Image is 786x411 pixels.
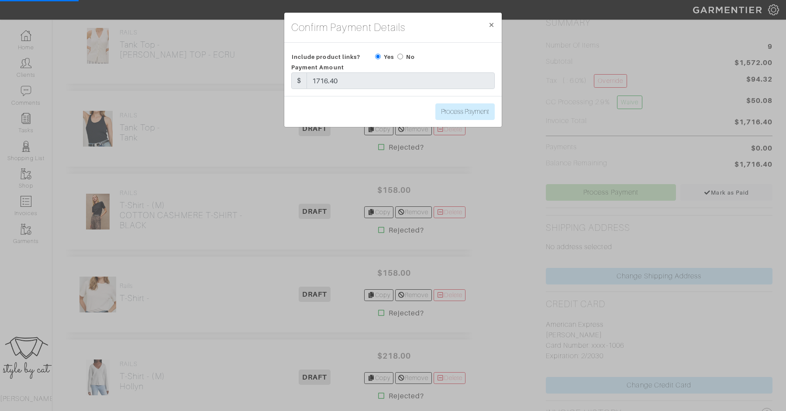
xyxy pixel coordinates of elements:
[291,20,405,35] h4: Confirm Payment Details
[384,53,394,61] label: Yes
[291,64,344,71] span: Payment Amount
[488,19,495,31] span: ×
[291,72,307,89] div: $
[435,103,495,120] input: Process Payment
[406,53,415,61] label: No
[292,51,360,63] span: Include product links?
